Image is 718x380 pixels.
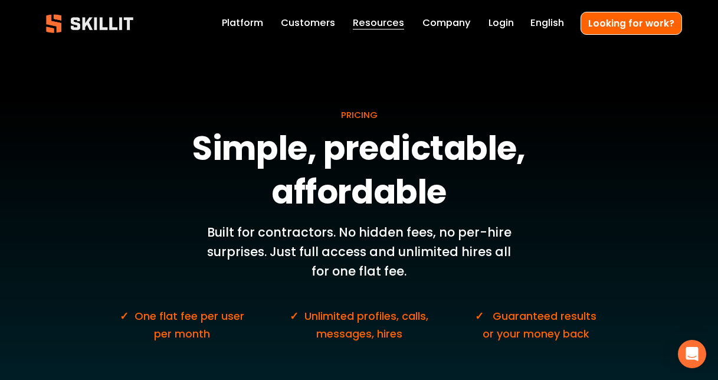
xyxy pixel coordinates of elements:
div: Open Intercom Messenger [678,340,706,368]
p: Built for contractors. No hidden fees, no per-hire surprises. Just full access and unlimited hire... [199,222,519,281]
a: Customers [281,15,335,32]
span: PRICING [341,109,378,121]
strong: ✓ [475,308,484,326]
a: folder dropdown [353,15,404,32]
span: Unlimited profiles, calls, messages, hires [304,309,431,342]
span: Resources [353,16,404,31]
strong: Simple, predictable, affordable [192,123,532,224]
a: Company [422,15,471,32]
span: Guaranteed results or your money back [483,309,600,342]
div: language picker [530,15,564,32]
strong: ✓ [290,308,299,326]
img: Skillit [36,6,143,41]
span: One flat fee per user per month [135,309,247,342]
span: English [530,16,564,31]
strong: ✓ [120,308,129,326]
a: Login [488,15,514,32]
a: Platform [222,15,263,32]
a: Looking for work? [581,12,682,35]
